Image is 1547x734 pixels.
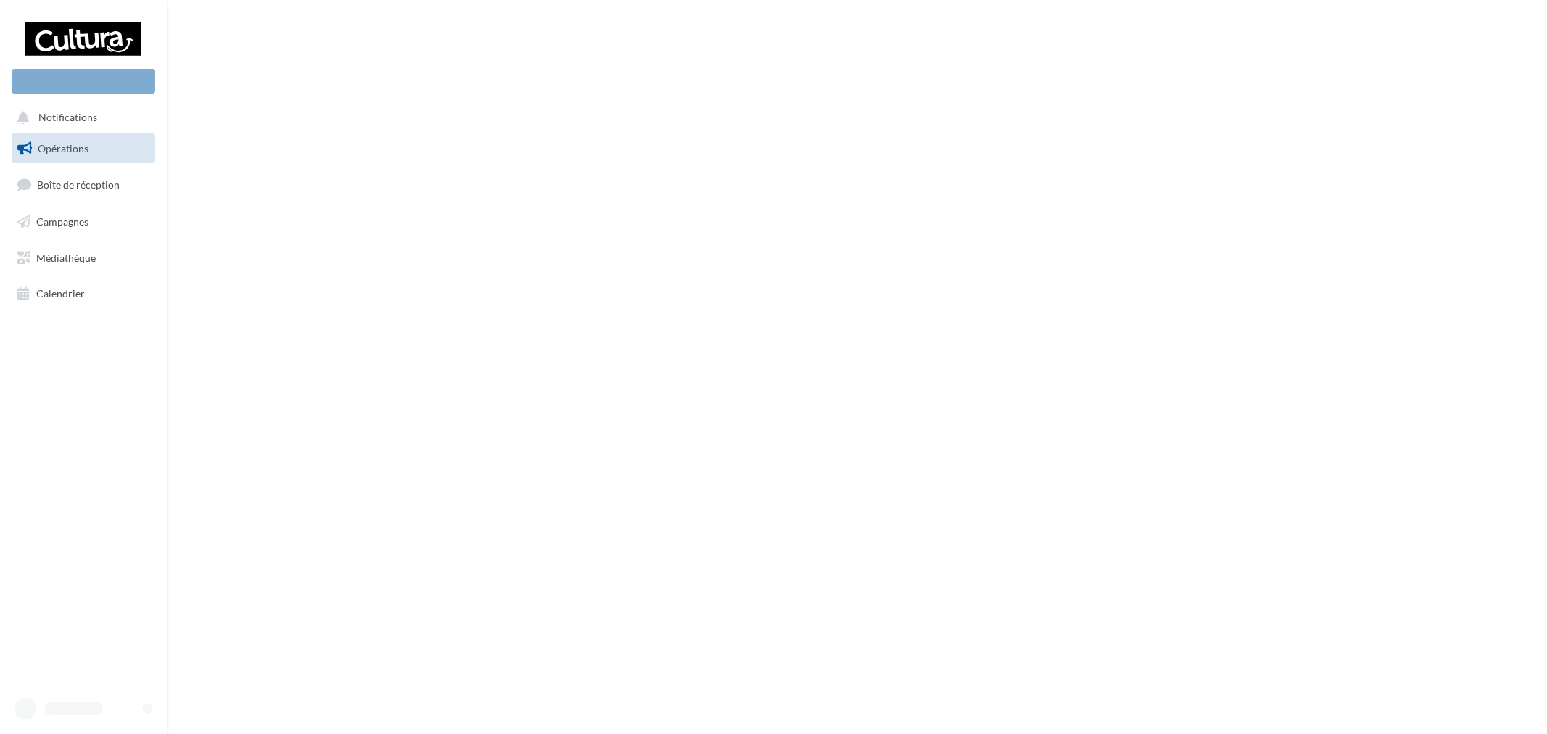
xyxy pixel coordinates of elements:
span: Opérations [38,142,88,154]
span: Campagnes [36,215,88,228]
a: Médiathèque [9,243,158,273]
span: Boîte de réception [37,178,120,191]
span: Calendrier [36,287,85,300]
a: Opérations [9,133,158,164]
a: Calendrier [9,279,158,309]
span: Notifications [38,112,97,124]
span: Médiathèque [36,251,96,263]
a: Boîte de réception [9,169,158,200]
a: Campagnes [9,207,158,237]
div: Nouvelle campagne [12,69,155,94]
